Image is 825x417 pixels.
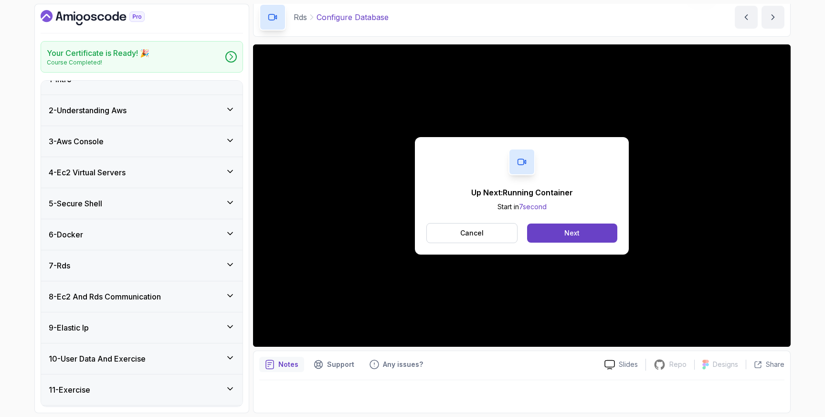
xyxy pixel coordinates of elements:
[327,360,354,369] p: Support
[619,360,638,369] p: Slides
[49,105,127,116] h3: 2 - Understanding Aws
[278,360,298,369] p: Notes
[317,11,389,23] p: Configure Database
[41,126,243,157] button: 3-Aws Console
[308,357,360,372] button: Support button
[746,360,784,369] button: Share
[49,384,90,396] h3: 11 - Exercise
[47,59,149,66] p: Course Completed!
[49,167,126,178] h3: 4 - Ec2 Virtual Servers
[735,6,758,29] button: previous content
[253,44,791,347] iframe: 3 - Configure Database
[669,360,687,369] p: Repo
[49,136,104,147] h3: 3 - Aws Console
[364,357,429,372] button: Feedback button
[471,187,573,198] p: Up Next: Running Container
[41,219,243,250] button: 6-Docker
[49,260,70,271] h3: 7 - Rds
[49,322,89,333] h3: 9 - Elastic Ip
[41,157,243,188] button: 4-Ec2 Virtual Servers
[471,202,573,212] p: Start in
[47,47,149,59] h2: Your Certificate is Ready! 🎉
[766,360,784,369] p: Share
[294,11,307,23] p: Rds
[49,229,83,240] h3: 6 - Docker
[41,343,243,374] button: 10-User Data And Exercise
[41,281,243,312] button: 8-Ec2 And Rds Communication
[41,10,167,25] a: Dashboard
[383,360,423,369] p: Any issues?
[41,188,243,219] button: 5-Secure Shell
[41,41,243,73] a: Your Certificate is Ready! 🎉Course Completed!
[259,357,304,372] button: notes button
[527,224,617,243] button: Next
[597,360,645,370] a: Slides
[426,223,518,243] button: Cancel
[519,203,547,211] span: 7 second
[762,6,784,29] button: next content
[564,228,580,238] div: Next
[49,291,161,302] h3: 8 - Ec2 And Rds Communication
[713,360,738,369] p: Designs
[41,95,243,126] button: 2-Understanding Aws
[49,198,102,209] h3: 5 - Secure Shell
[41,250,243,281] button: 7-Rds
[460,228,484,238] p: Cancel
[49,353,146,364] h3: 10 - User Data And Exercise
[41,312,243,343] button: 9-Elastic Ip
[41,374,243,405] button: 11-Exercise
